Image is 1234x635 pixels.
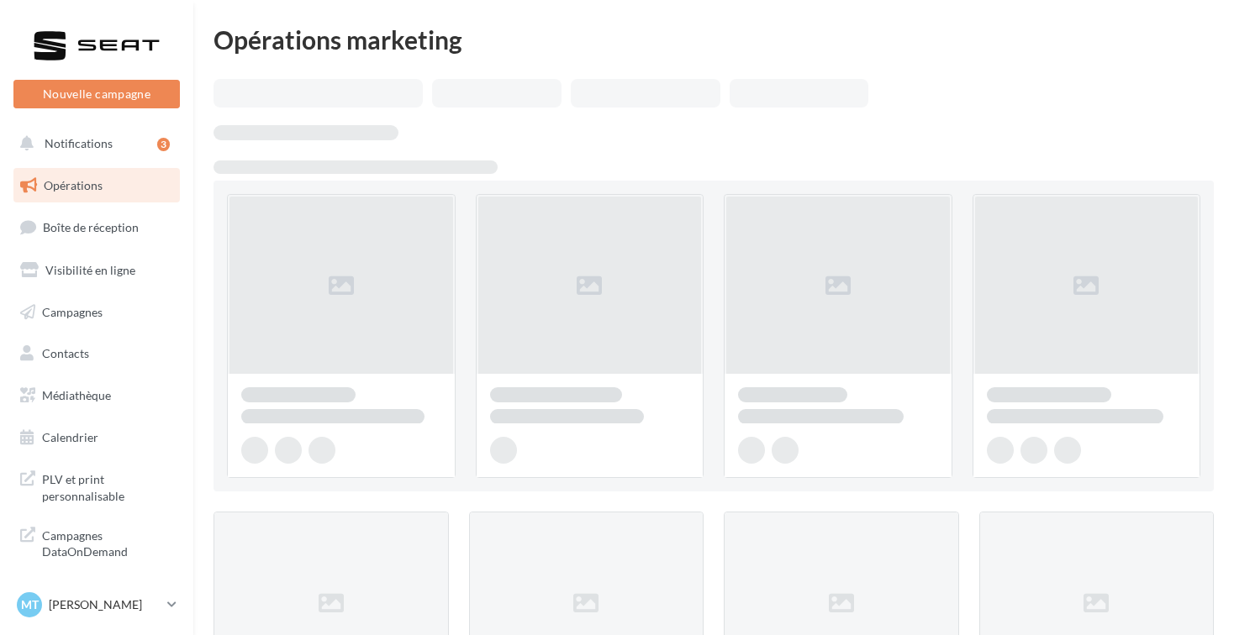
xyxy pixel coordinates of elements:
[21,596,39,613] span: MT
[10,336,183,371] a: Contacts
[45,263,135,277] span: Visibilité en ligne
[42,468,173,504] span: PLV et print personnalisable
[13,589,180,621] a: MT [PERSON_NAME]
[42,346,89,360] span: Contacts
[214,27,1214,52] div: Opérations marketing
[10,378,183,413] a: Médiathèque
[10,420,183,455] a: Calendrier
[42,388,111,402] span: Médiathèque
[10,295,183,330] a: Campagnes
[13,80,180,108] button: Nouvelle campagne
[10,517,183,567] a: Campagnes DataOnDemand
[10,209,183,245] a: Boîte de réception
[157,138,170,151] div: 3
[42,430,98,444] span: Calendrier
[42,304,103,318] span: Campagnes
[44,178,103,192] span: Opérations
[43,220,139,234] span: Boîte de réception
[45,136,113,150] span: Notifications
[10,461,183,511] a: PLV et print personnalisable
[10,126,177,161] button: Notifications 3
[10,168,183,203] a: Opérations
[10,253,183,288] a: Visibilité en ligne
[49,596,161,613] p: [PERSON_NAME]
[42,524,173,560] span: Campagnes DataOnDemand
